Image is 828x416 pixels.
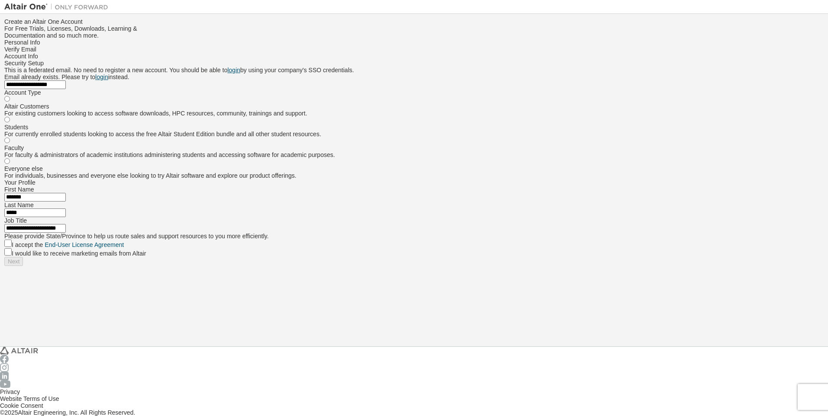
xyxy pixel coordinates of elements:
[4,144,824,151] div: Faculty
[4,186,34,193] label: First Name
[4,25,824,39] div: For Free Trials, Licenses, Downloads, Learning & Documentation and so much more.
[4,172,824,179] div: For individuals, businesses and everyone else looking to try Altair software and explore our prod...
[12,250,146,257] label: I would like to receive marketing emails from Altair
[4,74,824,80] div: Email already exists. Please try to instead.
[4,39,824,46] div: Personal Info
[4,233,824,240] div: Please provide State/Province to help us route sales and support resources to you more efficiently.
[227,67,240,74] a: login
[4,60,824,67] div: Security Setup
[4,151,824,158] div: For faculty & administrators of academic institutions administering students and accessing softwa...
[4,103,824,110] div: Altair Customers
[4,3,113,11] img: Altair One
[95,74,108,80] a: login
[12,241,124,248] label: I accept the
[45,241,124,248] a: End-User License Agreement
[4,165,824,172] div: Everyone else
[4,257,824,266] div: Read and acccept EULA to continue
[4,179,824,186] div: Your Profile
[4,124,824,131] div: Students
[4,46,824,53] div: Verify Email
[4,110,824,117] div: For existing customers looking to access software downloads, HPC resources, community, trainings ...
[4,202,34,208] label: Last Name
[4,18,824,25] div: Create an Altair One Account
[4,89,824,96] div: Account Type
[4,131,824,138] div: For currently enrolled students looking to access the free Altair Student Edition bundle and all ...
[4,257,23,266] button: Next
[4,217,27,224] label: Job Title
[4,67,824,74] div: This is a federated email. No need to register a new account. You should be able to by using your...
[4,53,824,60] div: Account Info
